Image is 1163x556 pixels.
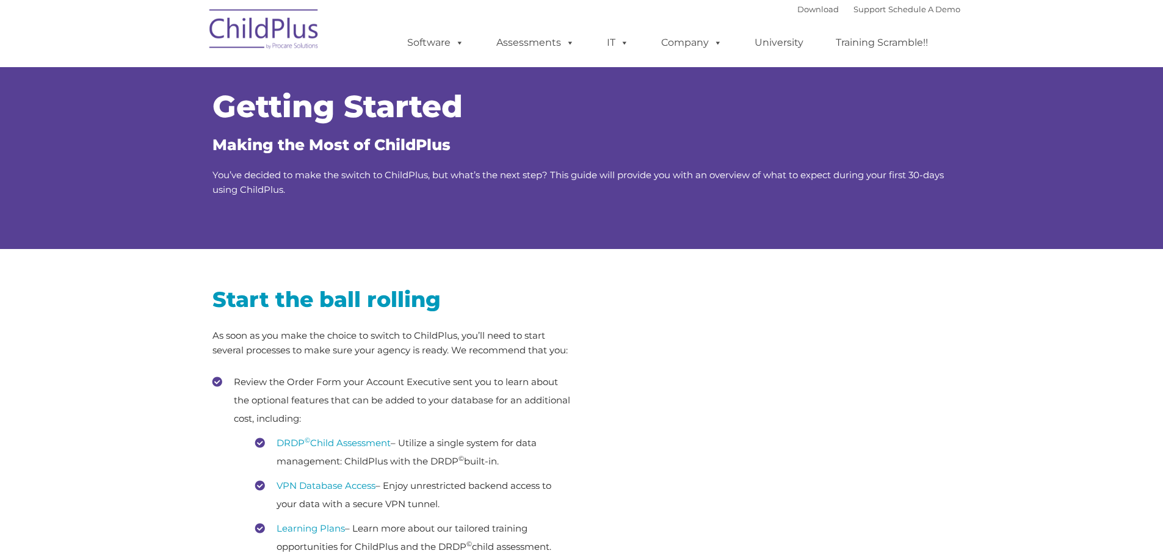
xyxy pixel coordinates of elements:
[212,286,573,313] h2: Start the ball rolling
[277,522,345,534] a: Learning Plans
[212,328,573,358] p: As soon as you make the choice to switch to ChildPlus, you’ll need to start several processes to ...
[212,88,463,125] span: Getting Started
[277,437,391,449] a: DRDP©Child Assessment
[797,4,839,14] a: Download
[484,31,587,55] a: Assessments
[649,31,734,55] a: Company
[277,480,375,491] a: VPN Database Access
[305,436,310,444] sup: ©
[797,4,960,14] font: |
[824,31,940,55] a: Training Scramble!!
[595,31,641,55] a: IT
[466,540,472,548] sup: ©
[742,31,816,55] a: University
[395,31,476,55] a: Software
[888,4,960,14] a: Schedule A Demo
[212,135,451,154] span: Making the Most of ChildPlus
[853,4,886,14] a: Support
[212,169,944,195] span: You’ve decided to make the switch to ChildPlus, but what’s the next step? This guide will provide...
[255,434,573,471] li: – Utilize a single system for data management: ChildPlus with the DRDP built-in.
[203,1,325,62] img: ChildPlus by Procare Solutions
[458,454,464,463] sup: ©
[255,477,573,513] li: – Enjoy unrestricted backend access to your data with a secure VPN tunnel.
